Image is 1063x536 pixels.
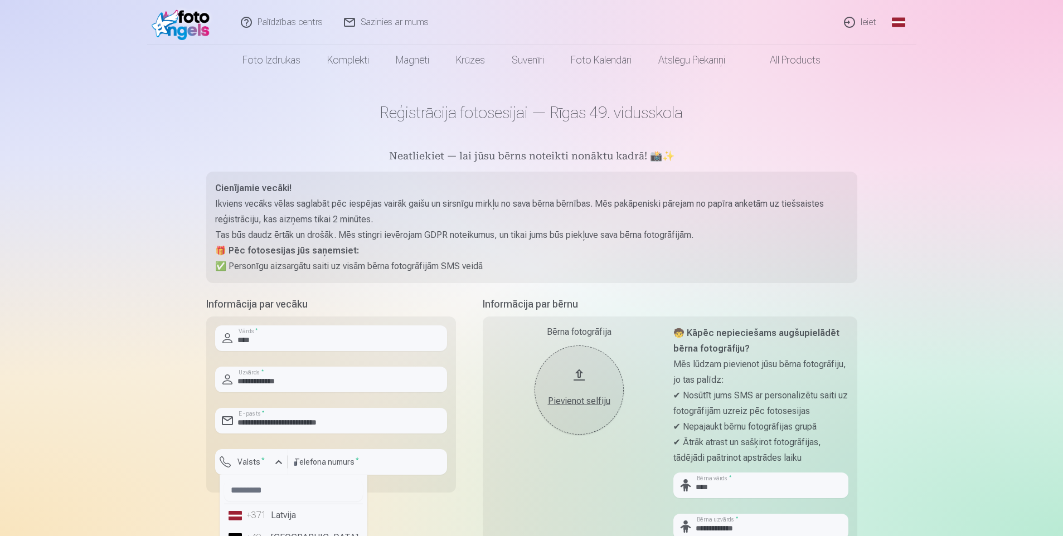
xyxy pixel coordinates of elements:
[224,504,363,527] li: Latvija
[215,259,848,274] p: ✅ Personīgu aizsargātu saiti uz visām bērna fotogrāfijām SMS veidā
[152,4,216,40] img: /fa1
[483,296,857,312] h5: Informācija par bērnu
[645,45,739,76] a: Atslēgu piekariņi
[498,45,557,76] a: Suvenīri
[246,509,269,522] div: +371
[673,357,848,388] p: Mēs lūdzam pievienot jūsu bērna fotogrāfiju, jo tas palīdz:
[557,45,645,76] a: Foto kalendāri
[229,45,314,76] a: Foto izdrukas
[233,456,269,467] label: Valsts
[443,45,498,76] a: Krūzes
[535,345,624,435] button: Pievienot selfiju
[382,45,443,76] a: Magnēti
[215,196,848,227] p: Ikviens vecāks vēlas saglabāt pēc iespējas vairāk gaišu un sirsnīgu mirkļu no sava bērna bērnības...
[546,394,613,408] div: Pievienot selfiju
[206,149,857,165] h5: Neatliekiet — lai jūsu bērns noteikti nonāktu kadrā! 📸✨
[739,45,834,76] a: All products
[673,328,839,354] strong: 🧒 Kāpēc nepieciešams augšupielādēt bērna fotogrāfiju?
[215,183,292,193] strong: Cienījamie vecāki!
[215,449,288,475] button: Valsts*
[206,103,857,123] h1: Reģistrācija fotosesijai — Rīgas 49. vidusskola
[314,45,382,76] a: Komplekti
[673,419,848,435] p: ✔ Nepajaukt bērnu fotogrāfijas grupā
[215,245,359,256] strong: 🎁 Pēc fotosesijas jūs saņemsiet:
[673,388,848,419] p: ✔ Nosūtīt jums SMS ar personalizētu saiti uz fotogrāfijām uzreiz pēc fotosesijas
[492,325,667,339] div: Bērna fotogrāfija
[673,435,848,466] p: ✔ Ātrāk atrast un sašķirot fotogrāfijas, tādējādi paātrinot apstrādes laiku
[215,227,848,243] p: Tas būs daudz ērtāk un drošāk. Mēs stingri ievērojam GDPR noteikumus, un tikai jums būs piekļuve ...
[206,296,456,312] h5: Informācija par vecāku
